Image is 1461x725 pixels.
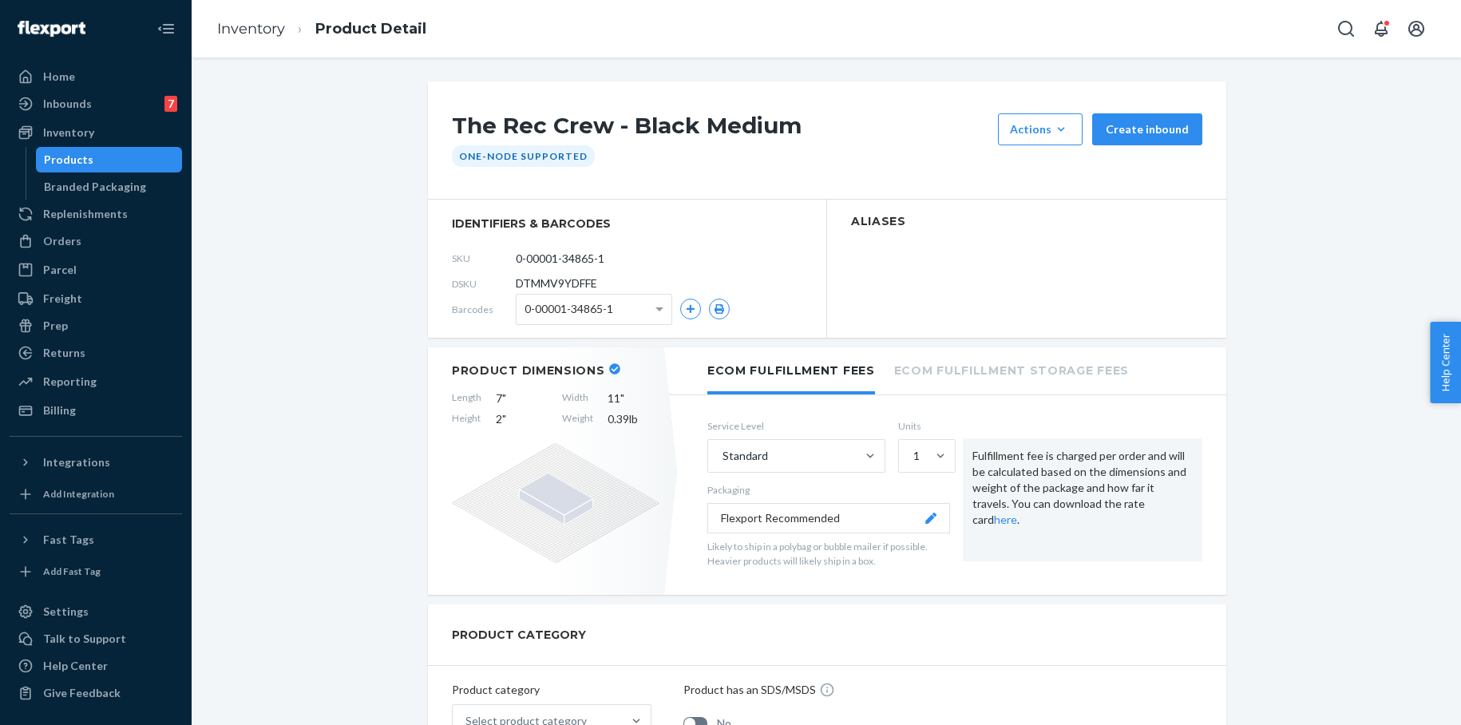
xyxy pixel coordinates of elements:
span: Height [452,411,481,427]
span: DTMMV9YDFFE [516,275,597,291]
h1: The Rec Crew - Black Medium [452,113,990,145]
a: Prep [10,313,182,339]
div: Products [44,152,93,168]
span: identifiers & barcodes [452,216,802,232]
div: Billing [43,402,76,418]
div: 7 [164,96,177,112]
div: Parcel [43,262,77,278]
div: Fast Tags [43,532,94,548]
span: 7 [496,390,548,406]
div: Reporting [43,374,97,390]
span: Weight [562,411,593,427]
button: Create inbound [1092,113,1202,145]
div: Inventory [43,125,94,141]
div: 1 [913,448,920,464]
a: Add Integration [10,481,182,507]
button: Actions [998,113,1083,145]
a: Reporting [10,369,182,394]
span: 0.39 lb [608,411,659,427]
p: Likely to ship in a polybag or bubble mailer if possible. Heavier products will likely ship in a ... [707,540,950,567]
a: Products [36,147,183,172]
div: Home [43,69,75,85]
div: Fulfillment fee is charged per order and will be calculated based on the dimensions and weight of... [963,438,1202,561]
div: Standard [723,448,768,464]
li: Ecom Fulfillment Fees [707,347,875,394]
div: Add Integration [43,487,114,501]
a: Returns [10,340,182,366]
div: Freight [43,291,82,307]
div: Add Fast Tag [43,565,101,578]
div: Give Feedback [43,685,121,701]
li: Ecom Fulfillment Storage Fees [894,347,1129,391]
input: Standard [721,448,723,464]
a: Help Center [10,653,182,679]
div: Branded Packaging [44,179,146,195]
span: 0-00001-34865-1 [525,295,613,323]
span: DSKU [452,277,516,291]
div: One-Node Supported [452,145,595,167]
span: Length [452,390,481,406]
button: Talk to Support [10,626,182,652]
span: " [502,412,506,426]
a: Parcel [10,257,182,283]
span: " [502,391,506,405]
span: Width [562,390,593,406]
div: Actions [1010,121,1071,137]
label: Units [898,419,950,433]
span: 11 [608,390,659,406]
a: Settings [10,599,182,624]
a: Billing [10,398,182,423]
span: Barcodes [452,303,516,316]
span: 2 [496,411,548,427]
button: Open account menu [1400,13,1432,45]
button: Close Navigation [150,13,182,45]
a: Freight [10,286,182,311]
div: Replenishments [43,206,128,222]
div: Settings [43,604,89,620]
a: here [994,513,1017,526]
a: Product Detail [315,20,426,38]
div: Orders [43,233,81,249]
button: Give Feedback [10,680,182,706]
div: Inbounds [43,96,92,112]
h2: Product Dimensions [452,363,605,378]
a: Inbounds7 [10,91,182,117]
div: Integrations [43,454,110,470]
button: Flexport Recommended [707,503,950,533]
a: Add Fast Tag [10,559,182,584]
p: Product has an SDS/MSDS [683,682,816,698]
a: Orders [10,228,182,254]
ol: breadcrumbs [204,6,439,53]
iframe: Opens a widget where you can chat to one of our agents [1357,677,1445,717]
p: Packaging [707,483,950,497]
span: " [620,391,624,405]
a: Inventory [10,120,182,145]
div: Help Center [43,658,108,674]
a: Inventory [217,20,285,38]
div: Talk to Support [43,631,126,647]
input: 1 [912,448,913,464]
button: Help Center [1430,322,1461,403]
a: Replenishments [10,201,182,227]
h2: PRODUCT CATEGORY [452,620,586,649]
span: SKU [452,252,516,265]
h2: Aliases [851,216,1202,228]
div: Prep [43,318,68,334]
button: Open notifications [1365,13,1397,45]
div: Returns [43,345,85,361]
img: Flexport logo [18,21,85,37]
button: Integrations [10,450,182,475]
a: Home [10,64,182,89]
button: Fast Tags [10,527,182,553]
label: Service Level [707,419,885,433]
button: Open Search Box [1330,13,1362,45]
p: Product category [452,682,651,698]
a: Branded Packaging [36,174,183,200]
